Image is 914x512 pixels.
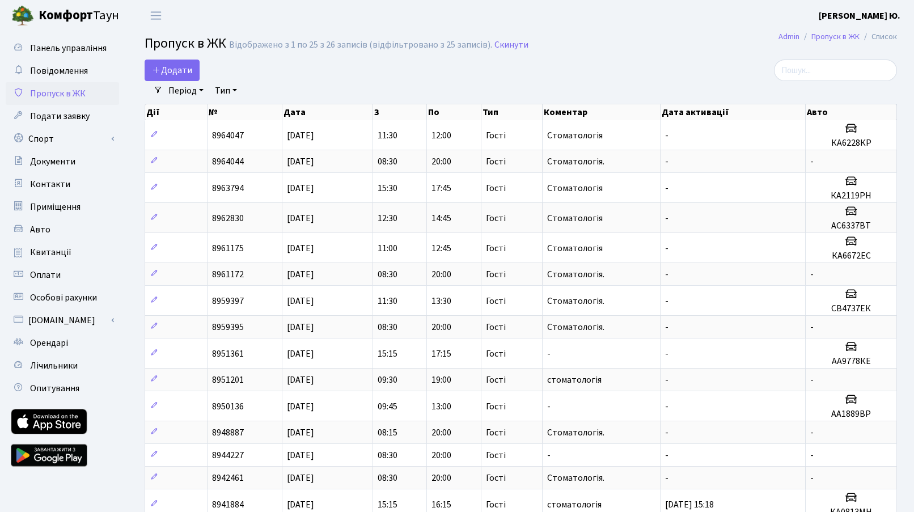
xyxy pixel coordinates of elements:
span: 19:00 [431,374,451,386]
span: Таун [39,6,119,26]
span: 20:00 [431,449,451,462]
span: Гості [486,184,506,193]
span: Гості [486,451,506,460]
span: 12:30 [378,212,397,225]
span: Стоматологія. [547,155,604,168]
span: - [665,472,668,484]
span: [DATE] [287,212,314,225]
span: 08:30 [378,321,397,333]
button: Переключити навігацію [142,6,170,25]
h5: СВ4737ЕК [810,303,892,314]
a: Авто [6,218,119,241]
span: Оплати [30,269,61,281]
span: 09:30 [378,374,397,386]
a: Подати заявку [6,105,119,128]
span: 16:15 [431,498,451,511]
span: 8944227 [212,449,244,462]
span: - [810,374,814,386]
span: 13:30 [431,295,451,307]
span: 8961172 [212,268,244,281]
th: Дії [145,104,208,120]
a: Квитанції [6,241,119,264]
span: Пропуск в ЖК [30,87,86,100]
th: З [373,104,427,120]
span: [DATE] [287,242,314,255]
span: [DATE] [287,348,314,360]
span: [DATE] [287,295,314,307]
span: - [665,374,668,386]
span: 8959397 [212,295,244,307]
span: Лічильники [30,359,78,372]
img: logo.png [11,5,34,27]
span: Пропуск в ЖК [145,33,226,53]
span: - [665,155,668,168]
span: стоматологія [547,498,602,511]
span: [DATE] [287,449,314,462]
a: Пропуск в ЖК [811,31,860,43]
h5: АА1889ВР [810,409,892,420]
span: Контакти [30,178,70,191]
span: 08:15 [378,426,397,439]
span: - [665,449,668,462]
span: 8942461 [212,472,244,484]
span: Додати [152,64,192,77]
span: Гості [486,402,506,411]
span: - [547,348,551,360]
span: Опитування [30,382,79,395]
span: 08:30 [378,268,397,281]
span: 17:45 [431,182,451,194]
div: Відображено з 1 по 25 з 26 записів (відфільтровано з 25 записів). [229,40,492,50]
span: Повідомлення [30,65,88,77]
span: [DATE] [287,268,314,281]
span: Стоматологія. [547,295,604,307]
span: Подати заявку [30,110,90,122]
a: [PERSON_NAME] Ю. [819,9,900,23]
span: [DATE] [287,472,314,484]
span: [DATE] [287,374,314,386]
span: 12:45 [431,242,451,255]
span: Стоматологія. [547,321,604,333]
span: [DATE] [287,155,314,168]
span: 8963794 [212,182,244,194]
a: Документи [6,150,119,173]
a: Опитування [6,377,119,400]
th: Коментар [543,104,661,120]
span: - [665,321,668,333]
span: 09:45 [378,400,397,413]
li: Список [860,31,897,43]
th: Авто [806,104,897,120]
h5: АС6337ВТ [810,221,892,231]
span: Гості [486,500,506,509]
span: Гості [486,349,506,358]
span: - [665,212,668,225]
a: Орендарі [6,332,119,354]
span: 8964047 [212,129,244,142]
a: Admin [778,31,799,43]
span: [DATE] 15:18 [665,498,714,511]
span: 8948887 [212,426,244,439]
span: 8964044 [212,155,244,168]
span: Авто [30,223,50,236]
span: Документи [30,155,75,168]
span: Орендарі [30,337,68,349]
span: 8962830 [212,212,244,225]
a: Оплати [6,264,119,286]
span: Квитанції [30,246,71,259]
span: 8941884 [212,498,244,511]
span: Особові рахунки [30,291,97,304]
span: 11:30 [378,129,397,142]
a: Пропуск в ЖК [6,82,119,105]
a: Скинути [494,40,528,50]
span: - [547,449,551,462]
span: 20:00 [431,426,451,439]
span: Панель управління [30,42,107,54]
span: Гості [486,428,506,437]
span: [DATE] [287,182,314,194]
span: Стоматологія. [547,268,604,281]
span: [DATE] [287,321,314,333]
a: Приміщення [6,196,119,218]
a: Особові рахунки [6,286,119,309]
span: Гості [486,297,506,306]
a: Контакти [6,173,119,196]
span: - [665,400,668,413]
